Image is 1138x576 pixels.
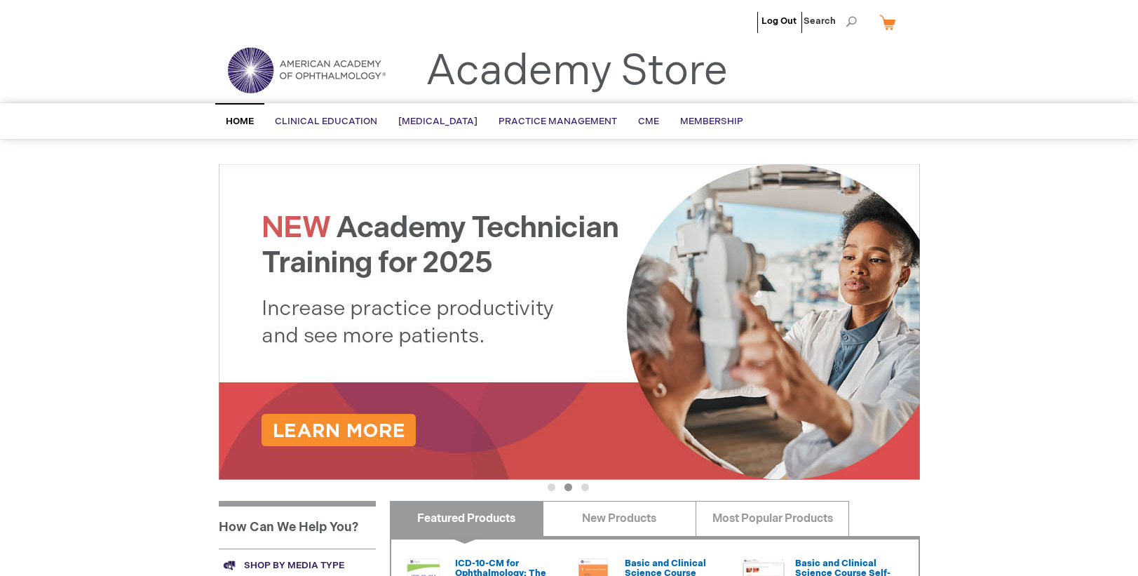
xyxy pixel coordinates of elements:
[390,501,543,536] a: Featured Products
[543,501,696,536] a: New Products
[680,116,743,127] span: Membership
[761,15,797,27] a: Log Out
[426,46,728,97] a: Academy Store
[804,7,857,35] span: Search
[581,483,589,491] button: 3 of 3
[398,116,477,127] span: [MEDICAL_DATA]
[499,116,617,127] span: Practice Management
[275,116,377,127] span: Clinical Education
[219,501,376,549] h1: How Can We Help You?
[548,483,555,491] button: 1 of 3
[564,483,572,491] button: 2 of 3
[638,116,659,127] span: CME
[696,501,849,536] a: Most Popular Products
[226,116,254,127] span: Home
